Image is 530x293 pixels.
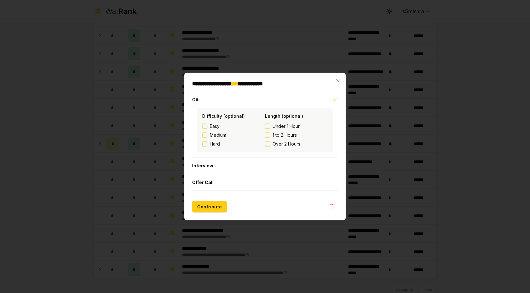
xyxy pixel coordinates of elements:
[210,123,220,129] span: Easy
[210,141,220,147] span: Hard
[273,123,300,129] span: Under 1 Hour
[265,124,270,129] button: Under 1 Hour
[273,132,297,138] span: 1 to 2 Hours
[265,113,303,119] label: Length (optional)
[202,113,245,119] label: Difficulty (optional)
[192,201,227,212] button: Contribute
[202,124,207,129] button: Easy
[192,174,338,191] button: Offer Call
[202,141,207,146] button: Hard
[210,132,226,138] span: Medium
[192,158,338,174] button: Interview
[273,141,300,147] span: Over 2 Hours
[265,133,270,138] button: 1 to 2 Hours
[192,92,338,108] button: OA
[265,141,270,146] button: Over 2 Hours
[202,133,207,138] button: Medium
[192,108,338,157] div: OA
